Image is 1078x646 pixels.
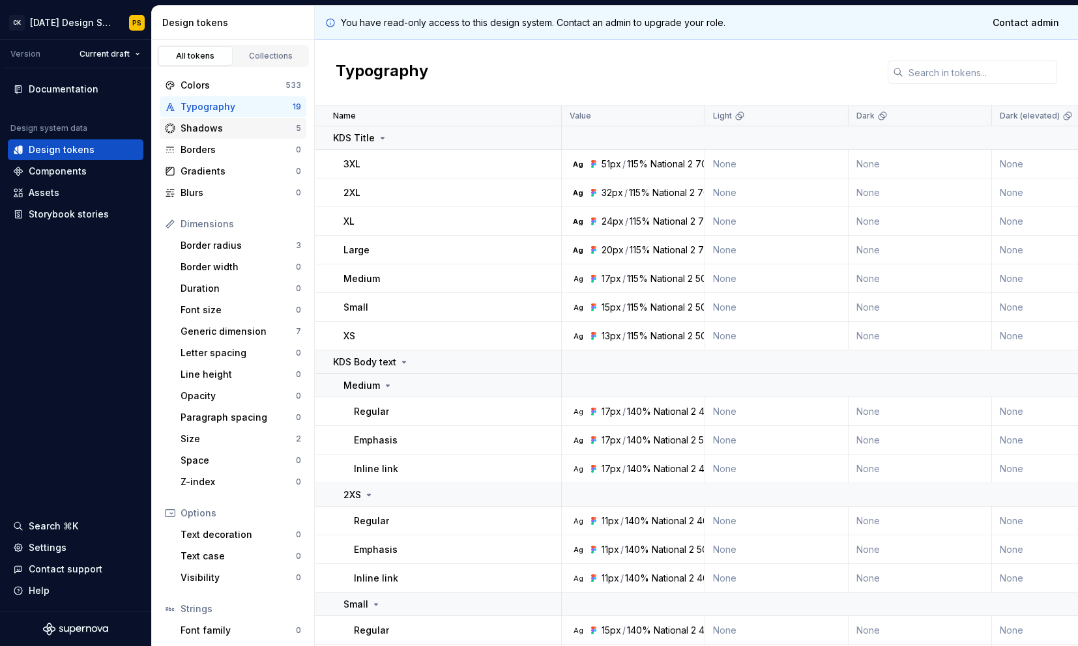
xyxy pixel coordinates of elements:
div: 51px [602,158,621,171]
a: Components [8,161,143,182]
p: 2XS [343,488,361,501]
td: None [705,455,849,483]
div: 140% [627,462,651,475]
div: 17px [602,434,621,447]
a: Settings [8,537,143,558]
p: Regular [354,405,389,418]
h2: Typography [336,61,428,84]
div: 0 [296,305,301,315]
div: Ag [573,274,583,284]
div: 0 [296,412,301,423]
div: Ag [573,625,583,636]
td: None [705,150,849,178]
td: None [849,455,992,483]
td: None [849,564,992,593]
div: Components [29,165,87,178]
p: KDS Body text [333,356,396,369]
p: You have read-only access to this design system. Contact an admin to upgrade your role. [341,16,725,29]
div: 0 [296,262,301,272]
div: Letter spacing [181,346,296,359]
div: PS [132,18,141,28]
div: / [622,624,626,637]
a: Design tokens [8,139,143,160]
div: Assets [29,186,59,199]
p: Name [333,111,356,121]
input: Search in tokens... [903,61,1057,84]
div: 500 [695,330,712,343]
p: XS [343,330,355,343]
div: 0 [296,391,301,401]
td: None [705,293,849,322]
div: 0 [296,477,301,487]
a: Storybook stories [8,204,143,225]
a: Opacity0 [175,386,306,406]
div: Text decoration [181,528,296,541]
div: 11px [602,572,619,585]
svg: Supernova Logo [43,623,108,636]
div: / [622,462,626,475]
p: Value [570,111,591,121]
a: Letter spacing0 [175,343,306,363]
div: Search ⌘K [29,520,78,533]
div: 400 [697,572,714,585]
div: 0 [296,529,301,540]
div: / [622,405,626,418]
div: 17px [602,272,621,285]
div: Duration [181,282,296,295]
a: Blurs0 [160,182,306,203]
div: / [622,158,626,171]
div: Blurs [181,186,296,199]
a: Z-index0 [175,471,306,492]
div: 115% [630,244,650,257]
p: Emphasis [354,434,398,447]
div: / [625,244,628,257]
div: 500 [695,301,712,314]
div: Ag [573,331,583,341]
div: 115% [627,158,648,171]
div: 140% [625,543,649,556]
div: 500 [699,434,716,447]
div: Documentation [29,83,98,96]
div: 700 [695,158,713,171]
div: 140% [627,624,651,637]
div: 0 [296,369,301,380]
div: 700 [698,244,716,257]
p: Inline link [354,462,398,475]
div: Colors [181,79,285,92]
div: 24px [602,215,624,228]
a: Contact admin [984,11,1068,35]
td: None [849,507,992,535]
div: Typography [181,100,293,113]
td: None [849,322,992,350]
p: Emphasis [354,543,398,556]
div: Paragraph spacing [181,411,296,424]
div: National 2 [654,434,696,447]
div: 0 [296,572,301,583]
div: National 2 [653,244,695,257]
div: Storybook stories [29,208,109,221]
div: 400 [697,514,714,527]
div: / [620,572,624,585]
p: Dark [856,111,875,121]
div: / [620,514,624,527]
div: Opacity [181,389,296,402]
div: 5 [296,123,301,133]
div: Borders [181,143,296,156]
div: / [620,543,624,556]
a: Paragraph spacing0 [175,407,306,428]
div: 0 [296,188,301,198]
p: Medium [343,379,380,392]
a: Border radius3 [175,235,306,256]
a: Documentation [8,79,143,100]
a: Assets [8,182,143,203]
div: Shadows [181,122,296,135]
p: Dark (elevated) [1000,111,1060,121]
span: Current draft [80,49,130,59]
p: Medium [343,272,380,285]
div: 15px [602,301,621,314]
td: None [705,207,849,236]
div: 115% [627,330,648,343]
div: Ag [573,216,583,227]
a: Generic dimension7 [175,321,306,342]
div: Font family [181,624,296,637]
